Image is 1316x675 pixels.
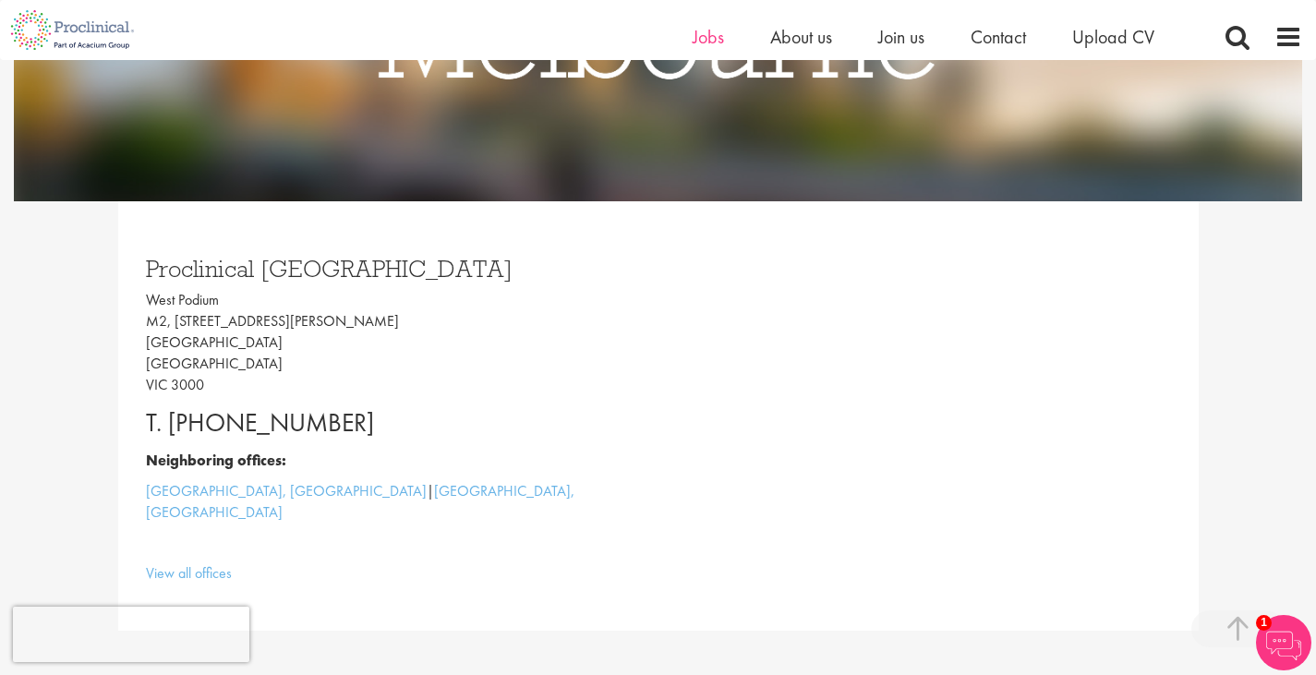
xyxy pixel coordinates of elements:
[878,25,924,49] a: Join us
[971,25,1026,49] a: Contact
[1072,25,1154,49] a: Upload CV
[146,404,645,441] p: T. [PHONE_NUMBER]
[146,257,645,281] h3: Proclinical [GEOGRAPHIC_DATA]
[146,451,286,470] b: Neighboring offices:
[146,563,232,583] a: View all offices
[14,201,1302,631] div: To enrich screen reader interactions, please activate Accessibility in Grammarly extension settings
[146,290,645,395] p: West Podium M2, [STREET_ADDRESS][PERSON_NAME] [GEOGRAPHIC_DATA] [GEOGRAPHIC_DATA] VIC 3000
[13,607,249,662] iframe: reCAPTCHA
[693,25,724,49] a: Jobs
[1256,615,1272,631] span: 1
[146,481,427,500] a: [GEOGRAPHIC_DATA], [GEOGRAPHIC_DATA]
[146,481,574,522] a: [GEOGRAPHIC_DATA], [GEOGRAPHIC_DATA]
[1256,615,1311,670] img: Chatbot
[770,25,832,49] a: About us
[146,481,645,524] p: |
